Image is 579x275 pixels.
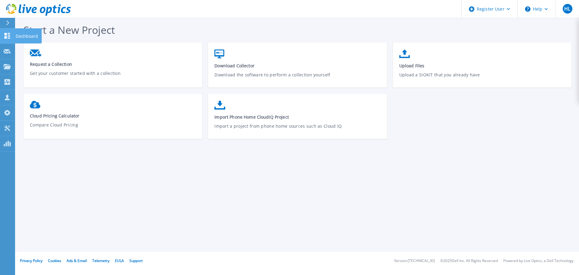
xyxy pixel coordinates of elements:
p: Download the software to perform a collection yourself [214,72,381,85]
p: Compare Cloud Pricing [30,122,196,136]
span: Import Phone Home CloudIQ Project [214,114,381,120]
span: Cloud Pricing Calculator [30,113,196,119]
a: Telemetry [92,258,109,263]
a: Ads & Email [67,258,87,263]
p: Upload a SIOKIT that you already have [399,72,565,85]
a: Cloud Pricing CalculatorCompare Cloud Pricing [24,98,202,140]
span: HL [564,6,570,11]
span: Request a Collection [30,61,196,67]
span: Start a New Project [24,23,115,37]
p: Import a project from phone home sources such as Cloud IQ [214,123,381,137]
a: Cookies [48,258,61,263]
a: Support [129,258,143,263]
li: Version: [TECHNICAL_ID] [394,259,435,263]
a: Request a CollectionGet your customer started with a collection [24,46,202,88]
a: Upload FilesUpload a SIOKIT that you already have [393,46,571,90]
span: Upload Files [399,63,565,69]
span: Download Collector [214,63,381,69]
a: Privacy Policy [20,258,43,263]
li: © 2025 Dell Inc. All Rights Reserved [440,259,498,263]
li: Powered by Live Optics, a Dell Technology [503,259,574,263]
p: Get your customer started with a collection [30,70,196,84]
p: Dashboard [16,28,38,44]
a: Download CollectorDownload the software to perform a collection yourself [208,46,387,90]
a: EULA [115,258,124,263]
